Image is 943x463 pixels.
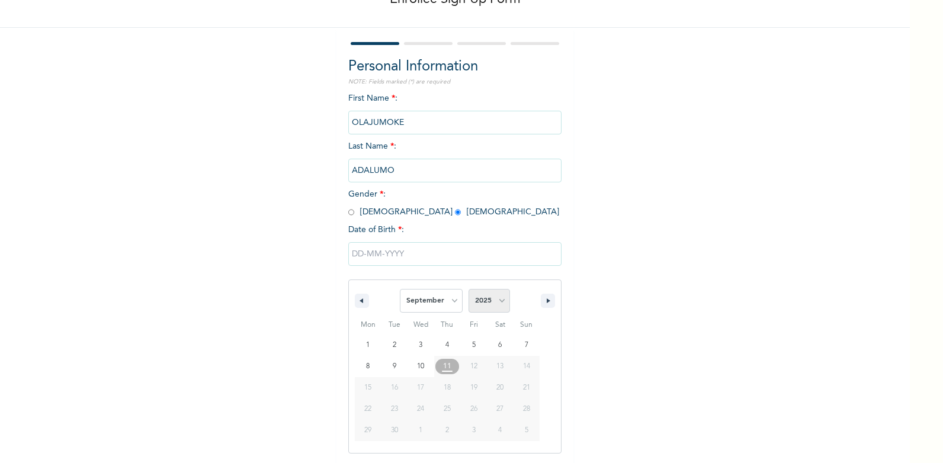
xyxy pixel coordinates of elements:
span: 8 [366,356,370,377]
button: 28 [513,398,540,420]
button: 27 [487,398,514,420]
span: 30 [391,420,398,441]
span: 19 [470,377,477,398]
span: 21 [523,377,530,398]
span: 12 [470,356,477,377]
span: Last Name : [348,142,562,175]
span: 10 [417,356,424,377]
span: 6 [498,335,502,356]
button: 17 [408,377,434,398]
h2: Personal Information [348,56,562,78]
span: 20 [496,377,503,398]
button: 3 [408,335,434,356]
span: 2 [393,335,396,356]
span: 23 [391,398,398,420]
button: 30 [381,420,408,441]
span: 11 [443,356,451,377]
span: 22 [364,398,371,420]
span: 17 [417,377,424,398]
span: 5 [472,335,476,356]
button: 24 [408,398,434,420]
span: Mon [355,316,381,335]
button: 19 [460,377,487,398]
span: First Name : [348,94,562,127]
span: 16 [391,377,398,398]
span: Date of Birth : [348,224,404,236]
span: 1 [366,335,370,356]
button: 8 [355,356,381,377]
button: 14 [513,356,540,377]
button: 22 [355,398,381,420]
button: 16 [381,377,408,398]
span: 27 [496,398,503,420]
span: 3 [419,335,422,356]
button: 4 [434,335,461,356]
span: 29 [364,420,371,441]
span: 15 [364,377,371,398]
span: Sun [513,316,540,335]
button: 6 [487,335,514,356]
span: Gender : [DEMOGRAPHIC_DATA] [DEMOGRAPHIC_DATA] [348,190,559,216]
span: 26 [470,398,477,420]
span: Tue [381,316,408,335]
span: 4 [445,335,449,356]
input: Enter your last name [348,159,562,182]
button: 18 [434,377,461,398]
span: 9 [393,356,396,377]
span: 14 [523,356,530,377]
button: 25 [434,398,461,420]
button: 13 [487,356,514,377]
button: 10 [408,356,434,377]
button: 5 [460,335,487,356]
button: 2 [381,335,408,356]
span: 13 [496,356,503,377]
span: 28 [523,398,530,420]
span: Wed [408,316,434,335]
input: DD-MM-YYYY [348,242,562,266]
button: 1 [355,335,381,356]
span: Fri [460,316,487,335]
button: 12 [460,356,487,377]
button: 7 [513,335,540,356]
span: 7 [525,335,528,356]
button: 29 [355,420,381,441]
span: Sat [487,316,514,335]
button: 11 [434,356,461,377]
span: 18 [444,377,451,398]
span: 25 [444,398,451,420]
button: 21 [513,377,540,398]
button: 20 [487,377,514,398]
span: 24 [417,398,424,420]
button: 9 [381,356,408,377]
span: Thu [434,316,461,335]
p: NOTE: Fields marked (*) are required [348,78,562,86]
input: Enter your first name [348,111,562,134]
button: 26 [460,398,487,420]
button: 15 [355,377,381,398]
button: 23 [381,398,408,420]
